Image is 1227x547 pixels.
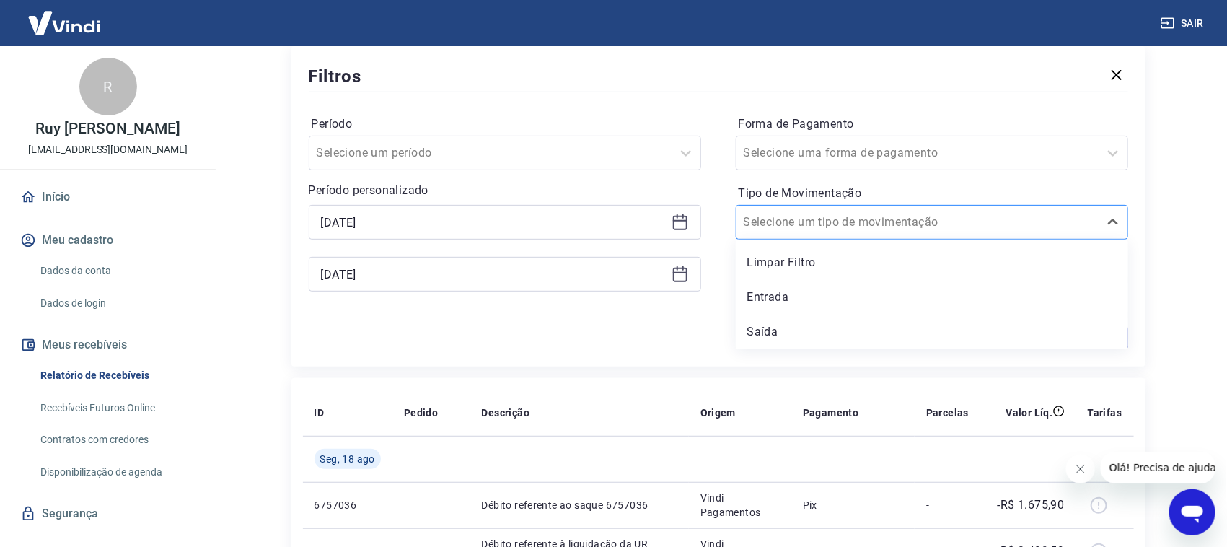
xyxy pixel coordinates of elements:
[17,329,198,361] button: Meus recebíveis
[17,224,198,256] button: Meu cadastro
[79,58,137,115] div: R
[17,498,198,530] a: Segurança
[700,406,736,420] p: Origem
[1169,489,1215,535] iframe: Botão para abrir a janela de mensagens
[1006,406,1053,420] p: Valor Líq.
[321,263,666,285] input: Data final
[35,256,198,286] a: Dados da conta
[17,1,111,45] img: Vindi
[1088,406,1122,420] p: Tarifas
[926,498,969,512] p: -
[35,289,198,318] a: Dados de login
[926,406,969,420] p: Parcelas
[739,185,1125,202] label: Tipo de Movimentação
[736,283,1128,312] div: Entrada
[17,181,198,213] a: Início
[9,10,121,22] span: Olá! Precisa de ajuda?
[35,121,180,136] p: Ruy [PERSON_NAME]
[28,142,188,157] p: [EMAIL_ADDRESS][DOMAIN_NAME]
[321,211,666,233] input: Data inicial
[309,182,701,199] p: Período personalizado
[315,406,325,420] p: ID
[309,65,362,88] h5: Filtros
[700,491,780,520] p: Vindi Pagamentos
[312,115,698,133] label: Período
[482,406,530,420] p: Descrição
[320,452,375,466] span: Seg, 18 ago
[35,425,198,455] a: Contratos com credores
[998,496,1065,514] p: -R$ 1.675,90
[803,498,903,512] p: Pix
[35,393,198,423] a: Recebíveis Futuros Online
[736,248,1128,277] div: Limpar Filtro
[803,406,859,420] p: Pagamento
[315,498,381,512] p: 6757036
[1158,10,1210,37] button: Sair
[736,318,1128,346] div: Saída
[35,458,198,487] a: Disponibilização de agenda
[739,115,1125,133] label: Forma de Pagamento
[35,361,198,390] a: Relatório de Recebíveis
[1066,455,1095,483] iframe: Fechar mensagem
[482,498,677,512] p: Débito referente ao saque 6757036
[1101,452,1215,483] iframe: Mensagem da empresa
[404,406,438,420] p: Pedido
